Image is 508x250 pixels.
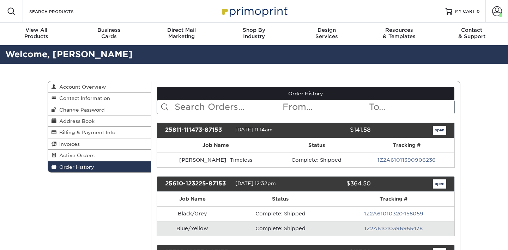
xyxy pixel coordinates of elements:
[235,127,273,132] span: [DATE] 11:14am
[56,164,94,170] span: Order History
[157,206,228,221] td: Black/Grey
[48,150,151,161] a: Active Orders
[435,27,508,40] div: & Support
[73,27,145,40] div: Cards
[160,179,235,189] div: 25610-123225-87153
[274,138,358,153] th: Status
[157,192,228,206] th: Job Name
[145,23,218,45] a: Direct MailMarketing
[218,27,290,40] div: Industry
[228,192,333,206] th: Status
[157,221,228,236] td: Blue/Yellow
[48,161,151,172] a: Order History
[48,93,151,104] a: Contact Information
[282,100,368,114] input: From...
[435,23,508,45] a: Contact& Support
[48,127,151,138] a: Billing & Payment Info
[364,211,423,216] a: 1Z2A61010320458059
[48,138,151,150] a: Invoices
[433,126,446,135] a: open
[333,192,454,206] th: Tracking #
[300,126,376,135] div: $141.58
[363,23,436,45] a: Resources& Templates
[218,27,290,33] span: Shop By
[157,87,455,100] a: Order History
[363,27,436,33] span: Resources
[73,23,145,45] a: BusinessCards
[157,153,275,167] td: [PERSON_NAME]- Timeless
[219,4,289,19] img: Primoprint
[48,115,151,127] a: Address Book
[2,228,60,248] iframe: Google Customer Reviews
[56,118,95,124] span: Address Book
[29,7,97,16] input: SEARCH PRODUCTS.....
[435,27,508,33] span: Contact
[290,23,363,45] a: DesignServices
[290,27,363,40] div: Services
[56,84,106,90] span: Account Overview
[358,138,454,153] th: Tracking #
[48,104,151,115] a: Change Password
[56,141,80,147] span: Invoices
[363,27,436,40] div: & Templates
[228,221,333,236] td: Complete: Shipped
[174,100,282,114] input: Search Orders...
[364,226,423,231] a: 1Z2A61010396955478
[160,126,235,135] div: 25811-111473-87153
[274,153,358,167] td: Complete: Shipped
[368,100,454,114] input: To...
[56,130,115,135] span: Billing & Payment Info
[145,27,218,40] div: Marketing
[455,8,475,14] span: MY CART
[290,27,363,33] span: Design
[56,95,110,101] span: Contact Information
[56,153,95,158] span: Active Orders
[228,206,333,221] td: Complete: Shipped
[300,179,376,189] div: $364.50
[218,23,290,45] a: Shop ByIndustry
[477,9,480,14] span: 0
[157,138,275,153] th: Job Name
[377,157,436,163] a: 1Z2A61011390906236
[56,107,105,113] span: Change Password
[73,27,145,33] span: Business
[145,27,218,33] span: Direct Mail
[235,180,276,186] span: [DATE] 12:32pm
[433,179,446,189] a: open
[48,81,151,93] a: Account Overview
